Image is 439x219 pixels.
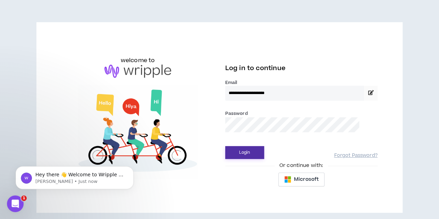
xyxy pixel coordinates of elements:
[225,110,248,117] label: Password
[334,152,377,159] a: Forgot Password?
[61,85,214,179] img: Welcome to Wripple
[5,152,144,200] iframe: Intercom notifications message
[21,195,27,201] span: 1
[7,195,24,212] iframe: Intercom live chat
[104,65,171,78] img: logo-brand.png
[225,146,264,159] button: Login
[121,56,155,65] h6: welcome to
[278,172,324,186] button: Microsoft
[225,64,286,73] span: Log in to continue
[294,176,319,183] span: Microsoft
[275,162,328,169] span: Or continue with:
[225,79,378,86] label: Email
